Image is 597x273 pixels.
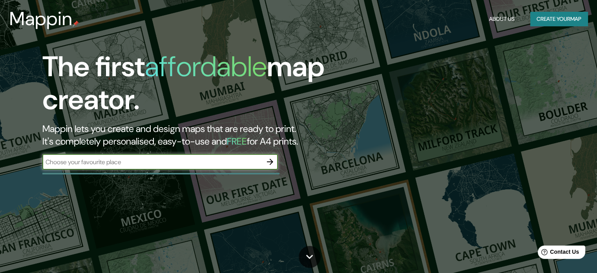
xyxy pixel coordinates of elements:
input: Choose your favourite place [42,158,262,167]
h3: Mappin [9,8,73,30]
button: Create yourmap [530,12,588,26]
img: mappin-pin [73,20,79,27]
h2: Mappin lets you create and design maps that are ready to print. It's completely personalised, eas... [42,123,341,148]
h5: FREE [227,135,247,147]
h1: affordable [145,48,267,85]
iframe: Help widget launcher [527,242,588,264]
button: About Us [486,12,518,26]
h1: The first map creator. [42,50,341,123]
